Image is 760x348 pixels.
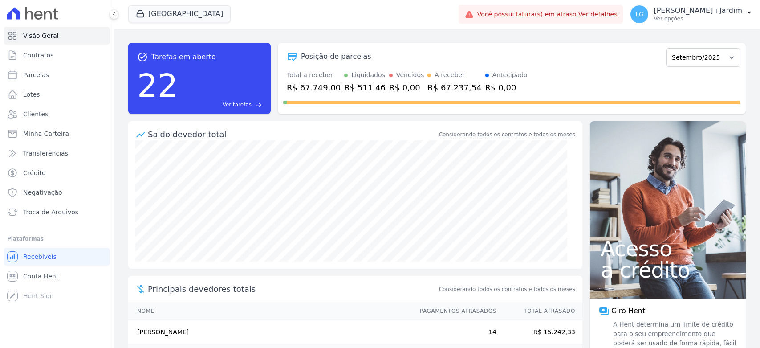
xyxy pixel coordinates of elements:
[23,149,68,158] span: Transferências
[137,52,148,62] span: task_alt
[23,208,78,217] span: Troca de Arquivos
[396,70,424,80] div: Vencidos
[128,5,231,22] button: [GEOGRAPHIC_DATA]
[611,306,645,316] span: Giro Hent
[439,285,575,293] span: Considerando todos os contratos e todos os meses
[137,62,178,109] div: 22
[4,86,110,103] a: Lotes
[4,248,110,266] a: Recebíveis
[411,320,497,344] td: 14
[351,70,385,80] div: Liquidados
[23,129,69,138] span: Minha Carteira
[23,188,62,197] span: Negativação
[128,302,411,320] th: Nome
[23,252,57,261] span: Recebíveis
[223,101,252,109] span: Ver tarefas
[301,51,371,62] div: Posição de parcelas
[4,105,110,123] a: Clientes
[23,70,49,79] span: Parcelas
[635,11,644,17] span: LG
[4,203,110,221] a: Troca de Arquivos
[654,15,742,22] p: Ver opções
[497,320,582,344] td: R$ 15.242,33
[182,101,262,109] a: Ver tarefas east
[4,144,110,162] a: Transferências
[485,82,528,94] div: R$ 0,00
[578,11,618,18] a: Ver detalhes
[151,52,216,62] span: Tarefas em aberto
[623,2,760,27] button: LG [PERSON_NAME] i Jardim Ver opções
[148,283,437,295] span: Principais devedores totais
[7,233,106,244] div: Plataformas
[148,128,437,140] div: Saldo devedor total
[4,125,110,143] a: Minha Carteira
[128,320,411,344] td: [PERSON_NAME]
[4,27,110,45] a: Visão Geral
[255,102,262,108] span: east
[4,46,110,64] a: Contratos
[4,66,110,84] a: Parcelas
[23,168,46,177] span: Crédito
[23,90,40,99] span: Lotes
[411,302,497,320] th: Pagamentos Atrasados
[601,238,735,259] span: Acesso
[23,31,59,40] span: Visão Geral
[287,70,341,80] div: Total a receber
[477,10,618,19] span: Você possui fatura(s) em atraso.
[287,82,341,94] div: R$ 67.749,00
[439,131,575,139] div: Considerando todos os contratos e todos os meses
[23,110,48,119] span: Clientes
[4,267,110,285] a: Conta Hent
[389,82,424,94] div: R$ 0,00
[654,6,742,15] p: [PERSON_NAME] i Jardim
[23,272,58,281] span: Conta Hent
[23,51,53,60] span: Contratos
[497,302,582,320] th: Total Atrasado
[4,164,110,182] a: Crédito
[435,70,465,80] div: A receber
[4,184,110,201] a: Negativação
[427,82,481,94] div: R$ 67.237,54
[601,259,735,281] span: a crédito
[344,82,386,94] div: R$ 511,46
[492,70,528,80] div: Antecipado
